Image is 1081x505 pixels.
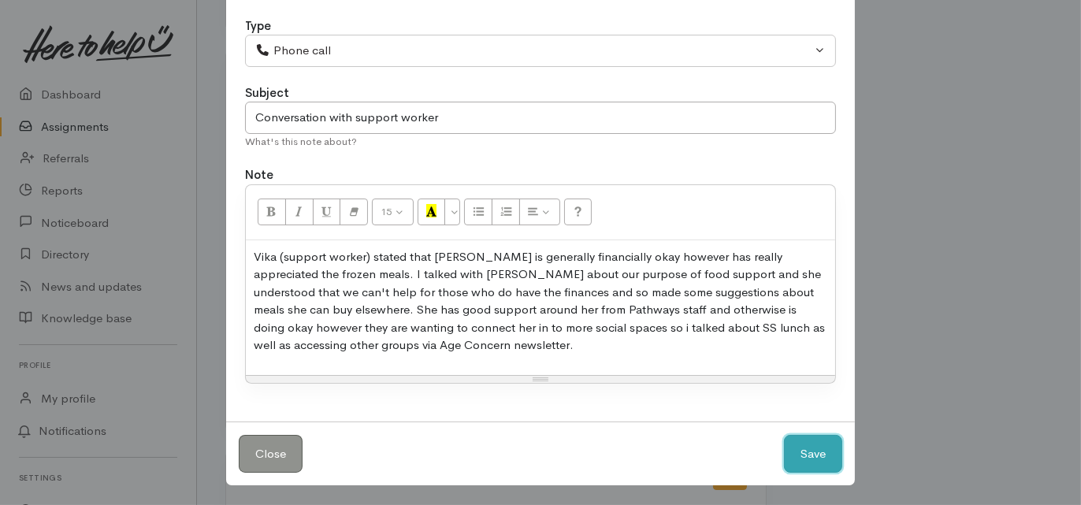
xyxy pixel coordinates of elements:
[245,134,836,150] div: What's this note about?
[254,248,827,355] p: Vika (support worker) stated that [PERSON_NAME] is generally financially okay however has really ...
[464,199,492,225] button: Unordered list (CTRL+SHIFT+NUM7)
[492,199,520,225] button: Ordered list (CTRL+SHIFT+NUM8)
[340,199,368,225] button: Remove Font Style (CTRL+\)
[239,435,303,473] button: Close
[381,205,392,218] span: 15
[258,199,286,225] button: Bold (CTRL+B)
[519,199,560,225] button: Paragraph
[418,199,446,225] button: Recent Color
[255,42,812,60] div: Phone call
[564,199,593,225] button: Help
[372,199,414,225] button: Font Size
[784,435,842,473] button: Save
[285,199,314,225] button: Italic (CTRL+I)
[245,17,271,35] label: Type
[245,35,836,67] button: Phone call
[313,199,341,225] button: Underline (CTRL+U)
[444,199,460,225] button: More Color
[246,376,835,383] div: Resize
[245,166,273,184] label: Note
[245,84,289,102] label: Subject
